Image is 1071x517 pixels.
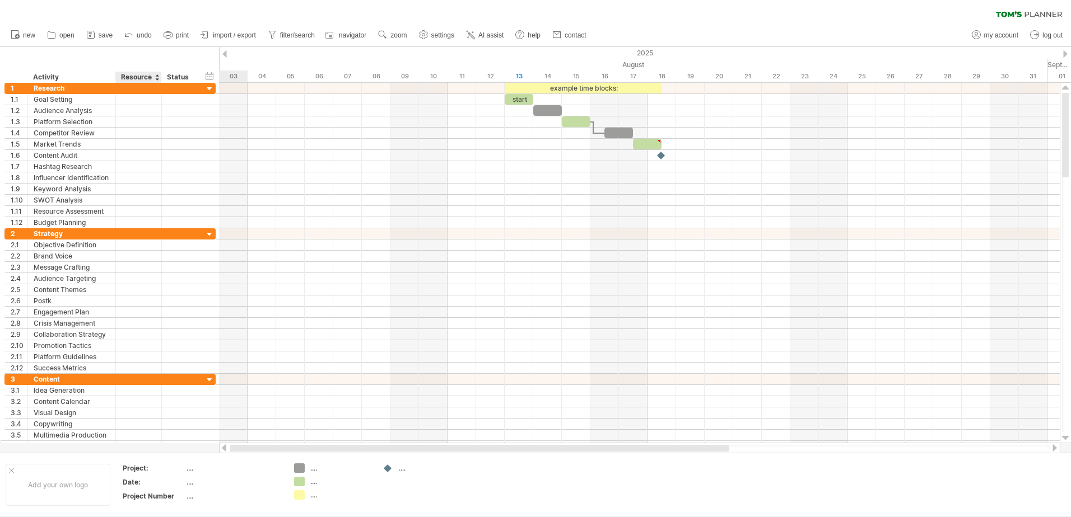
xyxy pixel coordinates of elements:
div: Tuesday, 19 August 2025 [676,70,705,82]
div: Tuesday, 26 August 2025 [876,70,905,82]
div: 2.9 [11,329,27,340]
div: Market Trends [34,139,110,149]
div: 2.12 [11,363,27,373]
span: open [59,31,74,39]
span: navigator [339,31,366,39]
div: .... [310,490,371,500]
div: Thursday, 28 August 2025 [933,70,962,82]
div: Influencer Identification [34,172,110,183]
div: Promotion Tactics [34,340,110,351]
a: import / export [198,28,259,43]
span: my account [984,31,1018,39]
div: 2.4 [11,273,27,284]
div: 1.2 [11,105,27,116]
div: Project Number [123,491,184,501]
div: Monday, 4 August 2025 [248,70,276,82]
div: Platform Selection [34,116,110,127]
div: 1.10 [11,195,27,205]
div: Saturday, 16 August 2025 [590,70,619,82]
a: navigator [324,28,370,43]
div: .... [310,463,371,473]
a: AI assist [463,28,507,43]
div: Visual Design [34,407,110,418]
div: Tuesday, 12 August 2025 [476,70,505,82]
span: zoom [390,31,407,39]
div: 1.1 [11,94,27,105]
div: Monday, 11 August 2025 [448,70,476,82]
div: 3.1 [11,385,27,396]
div: 3.4 [11,419,27,429]
div: 1.4 [11,128,27,138]
span: new [23,31,35,39]
div: .... [310,477,371,486]
div: Postk [34,295,110,306]
span: AI assist [478,31,504,39]
div: Saturday, 9 August 2025 [390,70,419,82]
a: contact [550,28,590,43]
div: Message Crafting [34,262,110,272]
div: Research [34,83,110,93]
div: 3.5 [11,430,27,440]
div: 1.7 [11,161,27,172]
a: zoom [375,28,410,43]
div: Sunday, 17 August 2025 [619,70,648,82]
div: Hashtag Research [34,161,110,172]
div: .... [187,491,281,501]
div: 2.11 [11,351,27,362]
div: .... [399,463,460,473]
a: save [83,28,116,43]
div: Content Audit [34,150,110,161]
div: 2.10 [11,340,27,351]
div: 2.5 [11,284,27,295]
div: Brand Voice [34,251,110,261]
a: my account [969,28,1022,43]
div: Content [34,374,110,384]
div: Thursday, 21 August 2025 [733,70,762,82]
div: Project: [123,463,184,473]
div: 1.8 [11,172,27,183]
span: print [176,31,189,39]
div: SWOT Analysis [34,195,110,205]
div: Friday, 22 August 2025 [762,70,790,82]
div: 2.2 [11,251,27,261]
div: 2.6 [11,295,27,306]
div: Tuesday, 5 August 2025 [276,70,305,82]
div: Saturday, 30 August 2025 [990,70,1019,82]
div: Sunday, 31 August 2025 [1019,70,1047,82]
div: 2.1 [11,239,27,250]
div: 2.8 [11,318,27,328]
div: 2.7 [11,307,27,317]
span: settings [431,31,454,39]
div: Budget Planning [34,217,110,228]
div: Resource Assessment [34,206,110,217]
div: Strategy [34,228,110,239]
div: Friday, 15 August 2025 [562,70,590,82]
span: filter/search [280,31,315,39]
span: save [99,31,113,39]
div: Content Calendar [34,396,110,407]
div: Wednesday, 20 August 2025 [705,70,733,82]
div: Sunday, 3 August 2025 [219,70,248,82]
div: example time blocks: [505,83,662,93]
div: Monday, 25 August 2025 [848,70,876,82]
div: 3 [11,374,27,384]
div: Crisis Management [34,318,110,328]
div: Monday, 18 August 2025 [648,70,676,82]
div: Resource [121,72,155,83]
div: Thursday, 14 August 2025 [533,70,562,82]
div: Idea Generation [34,385,110,396]
div: .... [187,463,281,473]
div: Copywriting [34,419,110,429]
div: 1.12 [11,217,27,228]
div: Engagement Plan [34,307,110,317]
a: log out [1027,28,1066,43]
div: 2 [11,228,27,239]
a: open [44,28,78,43]
div: Friday, 8 August 2025 [362,70,390,82]
div: Audience Analysis [34,105,110,116]
a: print [161,28,192,43]
span: import / export [213,31,256,39]
div: Keyword Analysis [34,184,110,194]
div: Add your own logo [6,464,110,506]
div: Multimedia Production [34,430,110,440]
